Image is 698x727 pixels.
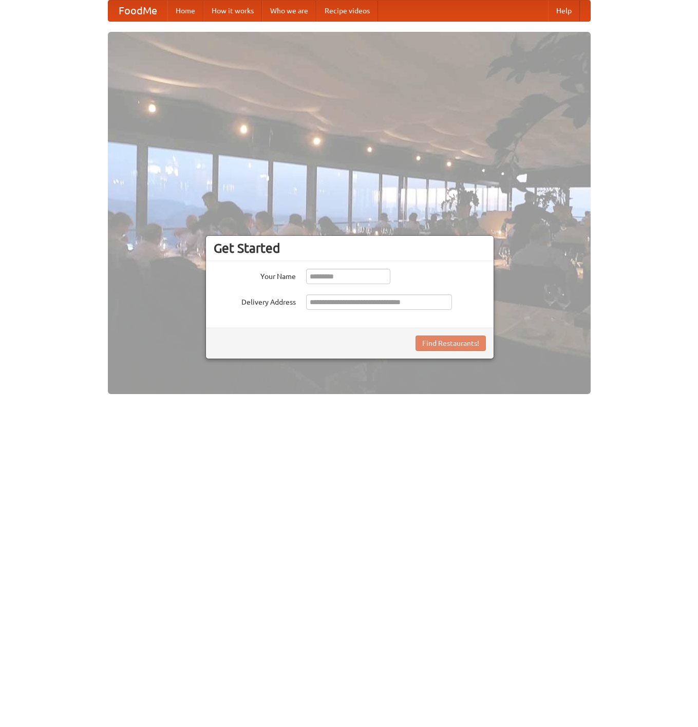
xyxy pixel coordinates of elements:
[262,1,316,21] a: Who we are
[214,240,486,256] h3: Get Started
[416,335,486,351] button: Find Restaurants!
[214,294,296,307] label: Delivery Address
[316,1,378,21] a: Recipe videos
[203,1,262,21] a: How it works
[108,1,167,21] a: FoodMe
[214,269,296,282] label: Your Name
[548,1,580,21] a: Help
[167,1,203,21] a: Home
